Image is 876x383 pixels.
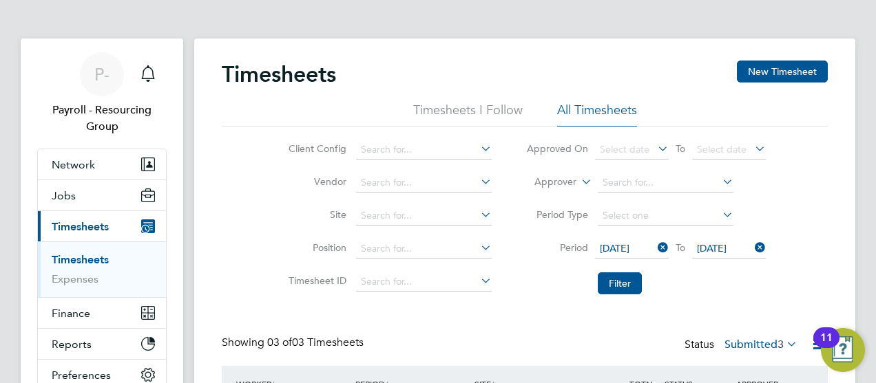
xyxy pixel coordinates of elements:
input: Select one [598,206,733,226]
button: Timesheets [38,211,166,241]
label: Vendor [284,175,346,188]
span: Timesheets [52,220,109,233]
span: Reports [52,338,92,351]
label: Approved On [526,142,588,155]
input: Search for... [356,239,492,259]
h2: Timesheets [222,61,336,88]
label: Position [284,241,346,254]
button: Reports [38,329,166,359]
div: Showing [222,336,366,350]
label: Timesheet ID [284,274,346,287]
span: Payroll - Resourcing Group [37,102,167,135]
a: Expenses [52,272,98,285]
button: Open Resource Center, 11 new notifications [821,328,865,372]
span: 03 Timesheets [267,336,364,349]
button: Filter [598,272,642,294]
label: Submitted [724,338,797,351]
span: Select date [600,143,649,155]
button: New Timesheet [737,61,828,83]
input: Search for... [356,140,492,160]
span: [DATE] [595,240,669,259]
span: P- [94,65,109,83]
span: To [671,239,689,256]
span: Preferences [52,369,111,382]
div: Status [685,336,800,355]
label: Period Type [526,208,588,221]
label: Approver [514,175,576,189]
label: Site [284,208,346,221]
span: [DATE] [692,240,766,259]
span: Network [52,158,95,171]
label: Client Config [284,142,346,155]
span: Finance [52,307,90,320]
span: To [671,140,689,157]
span: 3 [778,338,784,351]
button: Finance [38,298,166,328]
label: Period [526,241,588,254]
li: Timesheets I Follow [413,102,523,127]
input: Search for... [356,206,492,226]
button: Network [38,149,166,179]
input: Search for... [356,173,492,193]
div: Timesheets [38,241,166,297]
li: All Timesheets [557,102,637,127]
input: Search for... [356,272,492,292]
input: Search for... [598,173,733,193]
span: Select date [697,143,747,155]
span: Jobs [52,189,76,202]
button: Jobs [38,180,166,210]
a: P-Payroll - Resourcing Group [37,52,167,135]
span: 03 of [267,336,292,349]
div: 11 [820,338,833,355]
a: Timesheets [52,253,109,266]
